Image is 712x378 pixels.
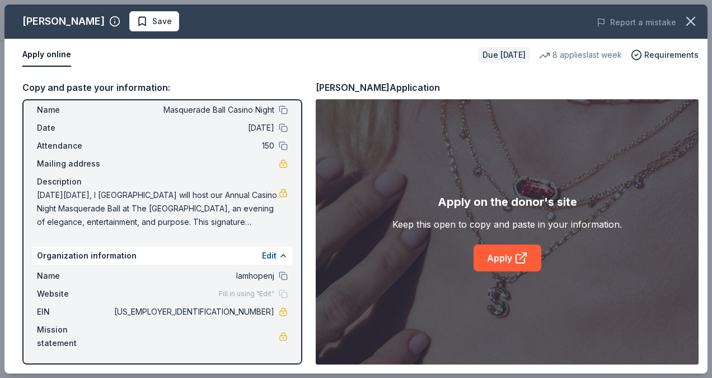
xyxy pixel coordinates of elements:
[316,80,440,95] div: [PERSON_NAME] Application
[644,48,699,62] span: Requirements
[474,245,541,271] a: Apply
[22,80,302,95] div: Copy and paste your information:
[631,48,699,62] button: Requirements
[37,269,112,283] span: Name
[112,103,274,117] span: Masquerade Ball Casino Night
[37,139,112,153] span: Attendance
[37,287,112,301] span: Website
[112,269,274,283] span: Iamhopenj
[438,193,577,211] div: Apply on the donor's site
[37,188,279,229] span: [DATE][DATE], I [GEOGRAPHIC_DATA] will host our Annual Casino Night Masquerade Ball at The [GEOGR...
[32,247,292,265] div: Organization information
[112,139,274,153] span: 150
[37,157,112,170] span: Mailing address
[392,218,622,231] div: Keep this open to copy and paste in your information.
[129,11,179,31] button: Save
[112,305,274,319] span: [US_EMPLOYER_IDENTIFICATION_NUMBER]
[539,48,622,62] div: 8 applies last week
[37,103,112,117] span: Name
[112,121,274,135] span: [DATE]
[597,16,676,29] button: Report a mistake
[22,12,105,30] div: [PERSON_NAME]
[262,249,277,262] button: Edit
[219,289,274,298] span: Fill in using "Edit"
[37,121,112,135] span: Date
[22,43,71,67] button: Apply online
[152,15,172,28] span: Save
[37,323,112,350] span: Mission statement
[37,175,288,188] div: Description
[37,305,112,319] span: EIN
[478,47,530,63] div: Due [DATE]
